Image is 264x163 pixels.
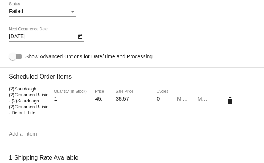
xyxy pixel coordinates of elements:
mat-select: Status [9,9,76,15]
span: Failed [9,8,23,14]
span: (2)Sourdough,(2)Cinnamon Raisin - (2)Sourdough,(2)Cinnamon Raisin - Default Title [9,86,48,116]
button: Open calendar [76,32,84,40]
input: Add an item [9,131,255,137]
input: Quantity (In Stock) [54,96,87,102]
input: Min Cycles [177,96,189,102]
h3: Scheduled Order Items [9,67,255,80]
input: Sale Price [116,96,148,102]
input: Max Cycles [198,96,210,102]
input: Price [95,96,107,102]
input: Cycles [157,96,169,102]
span: Show Advanced Options for Date/Time and Processing [25,53,153,60]
mat-icon: delete [226,96,235,105]
input: Next Occurrence Date [9,34,76,40]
